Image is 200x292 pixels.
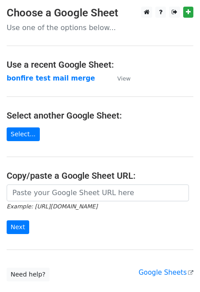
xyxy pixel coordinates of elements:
[7,59,193,70] h4: Use a recent Google Sheet:
[7,170,193,181] h4: Copy/paste a Google Sheet URL:
[7,74,95,82] a: bonfire test mail merge
[7,127,40,141] a: Select...
[7,23,193,32] p: Use one of the options below...
[7,220,29,234] input: Next
[117,75,131,82] small: View
[7,7,193,19] h3: Choose a Google Sheet
[7,203,97,210] small: Example: [URL][DOMAIN_NAME]
[7,268,50,281] a: Need help?
[7,110,193,121] h4: Select another Google Sheet:
[108,74,131,82] a: View
[138,269,193,277] a: Google Sheets
[7,184,189,201] input: Paste your Google Sheet URL here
